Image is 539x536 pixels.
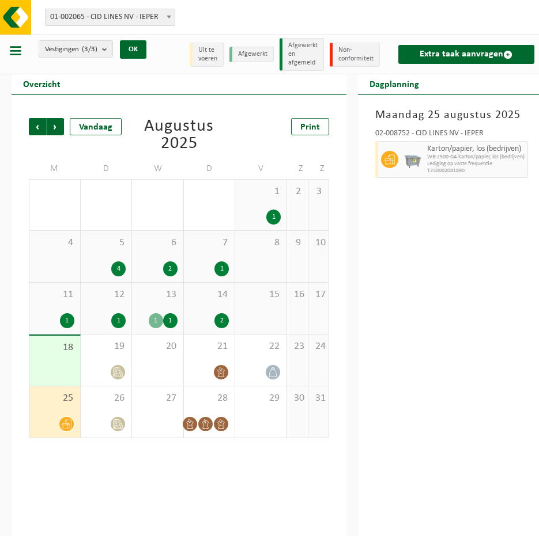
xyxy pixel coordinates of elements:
[214,261,229,276] div: 1
[190,288,229,301] span: 14
[330,43,380,67] li: Non-conformiteit
[138,340,178,353] span: 20
[300,123,320,132] span: Print
[375,130,528,141] div: 02-008752 - CID LINES NV - IEPER
[358,72,431,94] h2: Dagplanning
[404,151,421,168] img: WB-2500-GAL-GY-01
[86,392,126,405] span: 26
[163,261,178,276] div: 2
[82,45,97,53] count: (3/3)
[47,118,64,135] span: Volgende
[293,185,301,198] span: 2
[398,45,535,63] a: Extra taak aanvragen
[293,237,301,249] span: 9
[184,158,236,179] td: D
[235,158,287,179] td: V
[12,72,72,94] h2: Overzicht
[190,340,229,353] span: 21
[35,392,74,405] span: 25
[427,145,525,154] span: Karton/papier, los (bedrijven)
[266,210,281,225] div: 1
[190,43,224,67] li: Uit te voeren
[314,392,323,405] span: 31
[241,288,281,301] span: 15
[138,392,178,405] span: 27
[314,185,323,198] span: 3
[111,261,126,276] div: 4
[149,313,163,328] div: 1
[314,340,323,353] span: 24
[293,340,301,353] span: 23
[375,107,528,124] h3: Maandag 25 augustus 2025
[241,237,281,249] span: 8
[39,40,113,58] button: Vestigingen(3/3)
[132,158,184,179] td: W
[86,237,126,249] span: 5
[308,158,329,179] td: Z
[314,288,323,301] span: 17
[111,313,126,328] div: 1
[214,313,229,328] div: 2
[427,154,525,161] span: WB-2500-GA karton/papier, los (bedrijven)
[293,288,301,301] span: 16
[46,9,175,25] span: 01-002065 - CID LINES NV - IEPER
[241,392,281,405] span: 29
[314,237,323,249] span: 10
[86,340,126,353] span: 19
[427,168,525,174] span: T250002081890
[163,313,178,328] div: 1
[86,288,126,301] span: 12
[138,237,178,249] span: 6
[29,158,81,179] td: M
[35,288,74,301] span: 11
[70,118,122,135] div: Vandaag
[35,341,74,354] span: 18
[427,161,525,168] span: Lediging op vaste frequentie
[35,237,74,249] span: 4
[190,237,229,249] span: 7
[45,9,175,26] span: 01-002065 - CID LINES NV - IEPER
[229,47,274,62] li: Afgewerkt
[241,340,281,353] span: 22
[280,38,324,71] li: Afgewerkt en afgemeld
[29,118,46,135] span: Vorige
[130,118,228,153] div: Augustus 2025
[60,313,74,328] div: 1
[138,288,178,301] span: 13
[287,158,308,179] td: Z
[241,185,281,198] span: 1
[81,158,133,179] td: D
[291,118,329,135] a: Print
[190,392,229,405] span: 28
[120,40,146,59] button: OK
[45,41,97,58] span: Vestigingen
[293,392,301,405] span: 30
